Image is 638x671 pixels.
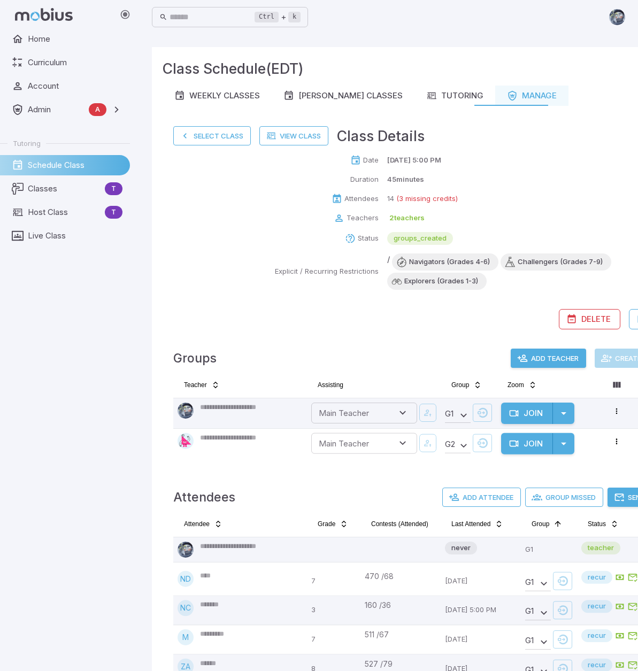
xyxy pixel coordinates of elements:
div: G 1 [525,575,551,591]
span: Schedule Class [28,159,122,171]
div: [PERSON_NAME] Classes [283,90,403,102]
div: 160 / 36 [365,600,436,611]
span: T [105,183,122,194]
button: Teacher [178,376,226,394]
p: 7 [311,571,356,591]
button: Contests (Attended) [365,515,435,533]
kbd: Ctrl [255,12,279,22]
button: Zoom [501,376,543,394]
span: groups_created [387,233,453,244]
button: Assisting [311,376,350,394]
span: Group [451,381,469,389]
p: [DATE] [445,629,517,650]
div: Tutoring [426,90,483,102]
h3: Class Details [337,125,425,146]
span: Zoom [508,381,524,389]
p: Teachers [347,213,379,223]
span: Tutoring [13,138,41,148]
span: Status [588,520,606,528]
span: Grade [318,520,335,528]
button: Add Teacher [511,349,586,368]
span: Attendee [184,520,210,528]
span: recur [581,601,612,612]
p: Date [363,155,379,166]
span: Explorers (Grades 1-3) [396,276,487,287]
div: G 1 [525,604,551,620]
button: Open [396,406,410,420]
div: ND [178,571,194,587]
button: Open [396,436,410,450]
div: 511 / 67 [365,629,436,640]
button: Group [445,376,488,394]
span: Live Class [28,230,122,242]
button: Group Missed [525,488,603,507]
button: Delete [559,309,620,329]
kbd: k [288,12,301,22]
button: Column visibility [608,376,625,394]
span: teacher [581,543,620,553]
div: 527 / 79 [365,659,436,669]
p: 2 teachers [389,213,425,223]
div: 470 / 68 [365,571,436,582]
span: recur [581,630,612,641]
div: G 1 [525,634,551,650]
a: View Class [259,126,328,145]
h4: Groups [173,349,217,368]
span: A [89,104,106,115]
span: Assisting [318,381,343,389]
p: Explicit / Recurring Restrictions [275,266,379,277]
p: [DATE] 5:00 PM [445,600,517,620]
p: [DATE] 5:00 PM [387,155,441,166]
div: NC [178,600,194,616]
span: T [105,207,122,218]
button: Select Class [173,126,251,145]
span: never [445,543,477,553]
p: Attendees [344,194,379,204]
div: + [255,11,301,24]
span: Challengers (Grades 7-9) [509,257,611,267]
div: M [178,629,194,645]
div: G 2 [445,437,471,453]
span: Last Attended [451,520,490,528]
span: Navigators (Grades 4-6) [401,257,498,267]
button: Join [501,433,553,454]
div: G 1 [445,407,471,423]
h3: Class Schedule (EDT) [163,58,304,79]
span: recur [581,660,612,670]
p: Duration [350,174,379,185]
span: Admin [28,104,84,115]
span: Teacher [184,381,207,389]
p: 3 [311,600,356,620]
img: andrew.jpg [178,403,194,419]
span: Classes [28,183,101,195]
button: Join [501,403,553,424]
img: andrew.jpg [609,9,625,25]
img: andrew.jpg [178,542,194,558]
button: Attendee [178,515,229,533]
span: Contests (Attended) [371,520,428,528]
p: 14 [387,194,394,204]
button: Status [581,515,625,533]
p: 45 minutes [387,174,424,185]
h4: Attendees [173,488,235,507]
span: Group [532,520,549,528]
p: (3 missing credits) [396,194,458,204]
div: Weekly Classes [174,90,260,102]
button: Last Attended [445,515,510,533]
img: right-triangle.svg [178,433,194,449]
button: Group [525,515,568,533]
button: Grade [311,515,355,533]
span: Account [28,80,122,92]
p: Status [358,233,379,244]
p: 7 [311,629,356,650]
p: [DATE] [445,571,517,591]
span: recur [581,572,612,583]
span: Host Class [28,206,101,218]
div: Manage [507,90,557,102]
p: G1 [525,542,573,558]
span: Curriculum [28,57,122,68]
button: Add Attendee [442,488,521,507]
span: Home [28,33,122,45]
